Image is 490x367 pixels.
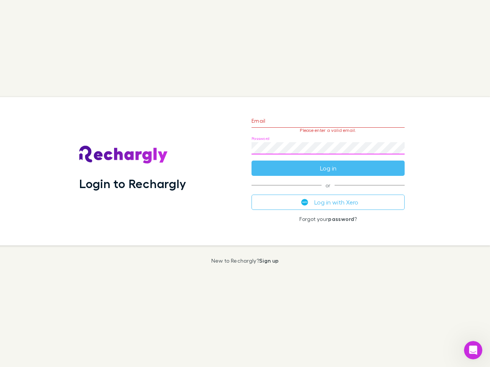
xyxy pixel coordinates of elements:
[252,195,405,210] button: Log in with Xero
[252,128,405,133] p: Please enter a valid email.
[79,176,186,191] h1: Login to Rechargly
[259,257,279,264] a: Sign up
[252,185,405,185] span: or
[79,146,168,164] img: Rechargly's Logo
[328,216,354,222] a: password
[252,161,405,176] button: Log in
[301,199,308,206] img: Xero's logo
[252,136,269,141] label: Password
[252,216,405,222] p: Forgot your ?
[211,258,279,264] p: New to Rechargly?
[464,341,482,359] iframe: Intercom live chat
